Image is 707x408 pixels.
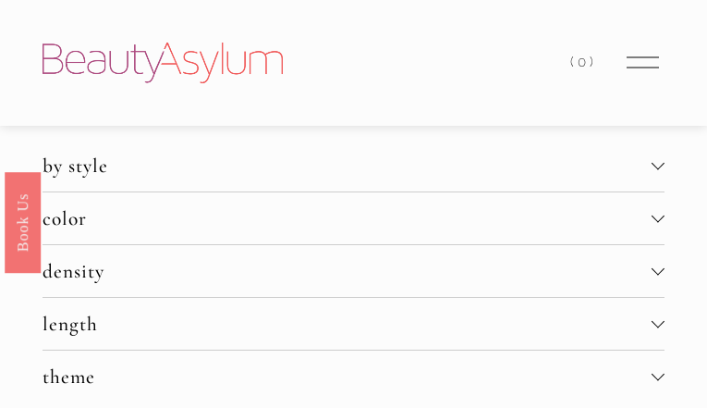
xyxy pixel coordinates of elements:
[43,154,652,178] span: by style
[43,206,652,230] span: color
[570,50,596,75] a: (0)
[43,365,652,389] span: theme
[43,298,664,350] button: length
[43,43,283,83] img: Beauty Asylum | Bridal Hair &amp; Makeup Charlotte &amp; Atlanta
[570,54,578,70] span: (
[43,312,652,336] span: length
[590,54,597,70] span: )
[578,54,590,70] span: 0
[43,259,652,283] span: density
[43,245,664,297] button: density
[43,351,664,402] button: theme
[43,192,664,244] button: color
[5,171,41,272] a: Book Us
[43,140,664,192] button: by style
